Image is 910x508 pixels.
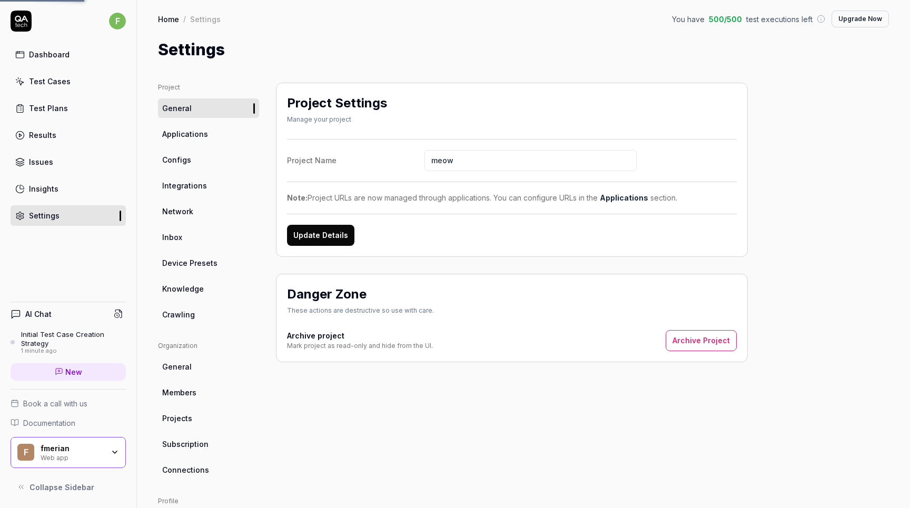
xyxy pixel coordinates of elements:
[158,279,259,298] a: Knowledge
[11,363,126,381] a: New
[29,49,70,60] div: Dashboard
[11,437,126,469] button: ffmerianWeb app
[109,11,126,32] button: f
[746,14,813,25] span: test executions left
[162,413,192,424] span: Projects
[832,11,889,27] button: Upgrade Now
[29,130,56,141] div: Results
[666,330,737,351] button: Archive Project
[162,257,217,268] span: Device Presets
[162,232,182,243] span: Inbox
[29,482,94,493] span: Collapse Sidebar
[672,14,705,25] span: You have
[65,366,82,377] span: New
[158,98,259,118] a: General
[11,44,126,65] a: Dashboard
[162,439,209,450] span: Subscription
[287,193,308,202] strong: Note:
[11,178,126,199] a: Insights
[158,357,259,376] a: General
[158,341,259,351] div: Organization
[287,330,433,341] h4: Archive project
[162,103,192,114] span: General
[162,464,209,475] span: Connections
[21,330,126,347] div: Initial Test Case Creation Strategy
[158,434,259,454] a: Subscription
[158,14,179,24] a: Home
[162,154,191,165] span: Configs
[287,94,387,113] h2: Project Settings
[162,180,207,191] span: Integrations
[23,398,87,409] span: Book a call with us
[29,103,68,114] div: Test Plans
[162,309,195,320] span: Crawling
[709,14,742,25] span: 500 / 500
[162,361,192,372] span: General
[11,71,126,92] a: Test Cases
[29,156,53,167] div: Issues
[158,409,259,428] a: Projects
[158,176,259,195] a: Integrations
[158,83,259,92] div: Project
[11,98,126,118] a: Test Plans
[158,460,259,480] a: Connections
[11,417,126,429] a: Documentation
[158,496,259,506] div: Profile
[41,444,104,453] div: fmerian
[287,225,354,246] button: Update Details
[600,193,648,202] a: Applications
[162,128,208,140] span: Applications
[287,285,367,304] h2: Danger Zone
[287,155,424,166] div: Project Name
[158,38,225,62] h1: Settings
[183,14,186,24] div: /
[25,308,52,320] h4: AI Chat
[158,124,259,144] a: Applications
[29,76,71,87] div: Test Cases
[11,152,126,172] a: Issues
[287,306,434,315] div: These actions are destructive so use with care.
[158,305,259,324] a: Crawling
[158,150,259,170] a: Configs
[158,253,259,273] a: Device Presets
[29,183,58,194] div: Insights
[162,387,196,398] span: Members
[158,383,259,402] a: Members
[11,398,126,409] a: Book a call with us
[162,206,193,217] span: Network
[424,150,637,171] input: Project Name
[287,192,737,203] div: Project URLs are now managed through applications. You can configure URLs in the section.
[158,227,259,247] a: Inbox
[21,347,126,355] div: 1 minute ago
[23,417,75,429] span: Documentation
[109,13,126,29] span: f
[162,283,204,294] span: Knowledge
[41,453,104,461] div: Web app
[11,330,126,354] a: Initial Test Case Creation Strategy1 minute ago
[158,202,259,221] a: Network
[287,115,387,124] div: Manage your project
[190,14,221,24] div: Settings
[29,210,60,221] div: Settings
[17,444,34,461] span: f
[11,476,126,497] button: Collapse Sidebar
[287,341,433,351] div: Mark project as read-only and hide from the UI.
[11,125,126,145] a: Results
[11,205,126,226] a: Settings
